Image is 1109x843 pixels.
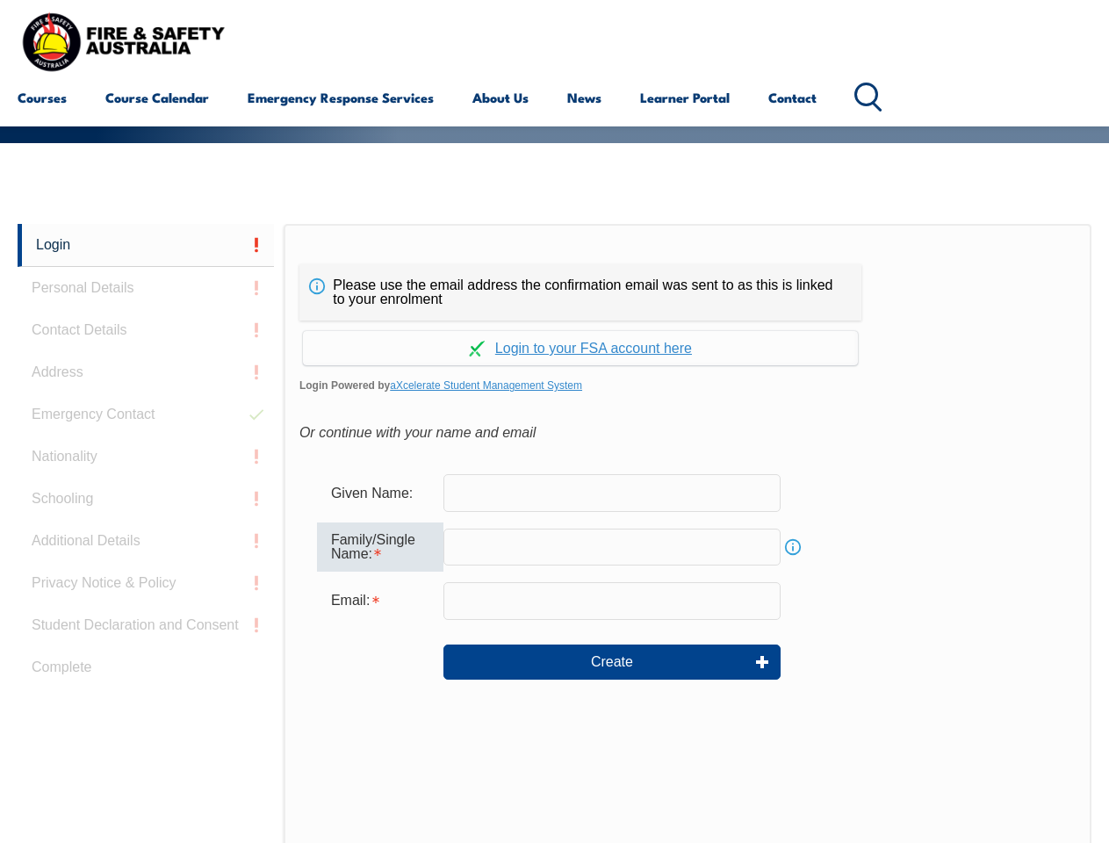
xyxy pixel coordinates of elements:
[248,76,434,119] a: Emergency Response Services
[640,76,730,119] a: Learner Portal
[768,76,817,119] a: Contact
[317,584,443,617] div: Email is required.
[390,379,582,392] a: aXcelerate Student Management System
[299,264,861,321] div: Please use the email address the confirmation email was sent to as this is linked to your enrolment
[18,76,67,119] a: Courses
[567,76,601,119] a: News
[317,522,443,572] div: Family/Single Name is required.
[317,476,443,509] div: Given Name:
[781,535,805,559] a: Info
[472,76,529,119] a: About Us
[299,420,1076,446] div: Or continue with your name and email
[105,76,209,119] a: Course Calendar
[299,372,1076,399] span: Login Powered by
[18,224,274,267] a: Login
[469,341,485,357] img: Log in withaxcelerate
[443,645,781,680] button: Create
